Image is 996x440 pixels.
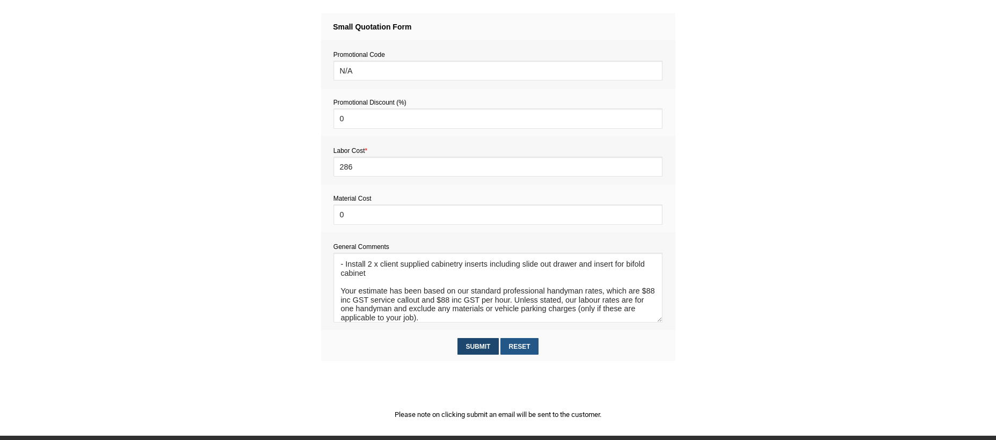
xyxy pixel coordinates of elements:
[333,99,406,106] span: Promotional Discount (%)
[333,51,385,58] span: Promotional Code
[457,338,499,355] input: Submit
[333,195,372,202] span: Material Cost
[333,243,389,251] span: General Comments
[321,409,675,420] p: Please note on clicking submit an email will be sent to the customer.
[333,157,663,177] input: EX: 30
[500,338,539,355] input: Reset
[333,204,663,224] input: EX: 300
[333,23,411,31] strong: Small Quotation Form
[333,147,367,155] span: Labor Cost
